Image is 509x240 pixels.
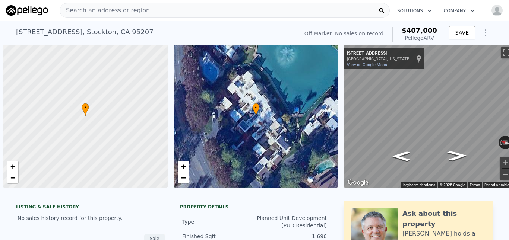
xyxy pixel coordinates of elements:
span: • [252,104,260,111]
div: Off Market. No sales on record [304,30,383,37]
a: Zoom out [178,172,189,183]
div: Ask about this property [402,208,486,229]
path: Go South, Quail Lakes Dr [439,148,475,163]
a: Zoom out [7,172,18,183]
button: Solutions [391,4,438,17]
div: • [82,103,89,116]
span: • [82,104,89,111]
img: Google [346,178,370,188]
span: Search an address or region [60,6,150,15]
button: Rotate counterclockwise [499,136,503,149]
div: Type [182,218,255,225]
a: View on Google Maps [347,63,387,67]
span: + [10,162,15,171]
div: No sales history record for this property. [16,211,165,225]
span: © 2025 Google [440,183,465,187]
a: Show location on map [416,55,421,63]
div: Planned Unit Development (PUD Residential) [255,214,327,229]
div: [STREET_ADDRESS] [347,51,410,57]
div: • [252,103,260,116]
a: Zoom in [178,161,189,172]
span: − [10,173,15,182]
div: [STREET_ADDRESS] , Stockton , CA 95207 [16,27,154,37]
a: Zoom in [7,161,18,172]
a: Terms (opens in new tab) [470,183,480,187]
div: Pellego ARV [402,34,437,42]
span: $407,000 [402,26,437,34]
div: [GEOGRAPHIC_DATA], [US_STATE] [347,57,410,61]
div: Finished Sqft [182,233,255,240]
button: SAVE [449,26,475,39]
a: Open this area in Google Maps (opens a new window) [346,178,370,188]
button: Keyboard shortcuts [403,182,435,188]
button: Company [438,4,481,17]
span: − [181,173,186,182]
div: LISTING & SALE HISTORY [16,204,165,211]
div: Property details [180,204,329,210]
span: + [181,162,186,171]
button: Show Options [478,25,493,40]
img: Pellego [6,5,48,16]
div: 1,696 [255,233,327,240]
img: avatar [491,4,503,16]
path: Go North, Quail Lakes Dr [385,149,418,163]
